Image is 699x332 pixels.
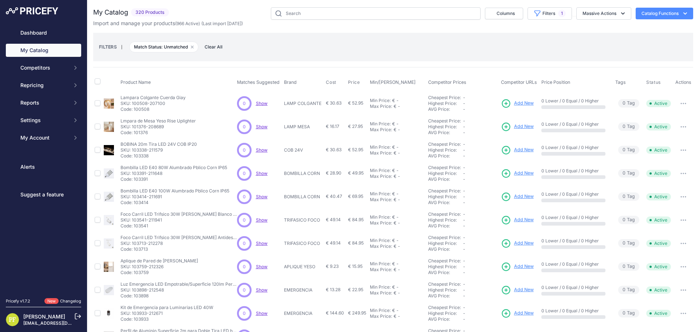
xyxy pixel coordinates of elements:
[284,171,323,176] p: BOMBILLA CORN
[6,96,81,109] button: Reports
[618,192,639,201] span: Tag
[463,223,465,229] span: -
[428,101,463,106] div: Highest Price:
[428,305,461,310] a: Cheapest Price:
[256,287,268,293] a: Show
[256,264,268,269] a: Show
[93,7,128,17] h2: My Catalog
[501,145,534,155] a: Add New
[284,217,323,223] p: TRIFASICO FOCO
[428,211,461,217] a: Cheapest Price:
[93,20,243,27] p: Import and manage your products
[501,262,534,272] a: Add New
[243,147,246,153] span: 0
[121,235,237,241] p: Foco Carril LED Trifsico 30W [PERSON_NAME] Antideslumbramiento Blanco Seleccionable Regulable [PE...
[6,160,81,173] a: Alerts
[121,293,237,299] p: Code: 103898
[121,241,237,246] p: SKU: 103713-212278
[463,270,465,275] span: -
[618,286,639,294] span: Tag
[463,165,465,170] span: -
[326,194,342,199] span: € 40.47
[121,141,197,147] p: BOBINA 20m Tira LED 24V COB IP20
[348,79,360,85] span: Price
[463,118,465,124] span: -
[428,217,463,223] div: Highest Price:
[463,141,465,147] span: -
[348,170,364,176] span: € 49.95
[20,82,68,89] span: Repricing
[636,8,693,19] button: Catalog Functions
[348,240,364,246] span: € 84.95
[121,194,229,200] p: SKU: 103414-211691
[463,171,465,176] span: -
[463,188,465,194] span: -
[428,270,463,276] div: AVG Price:
[121,200,229,206] p: Code: 103414
[121,281,237,287] p: Luz Emergencia LED Empotrable/Superficie 120lm Permanente/No Permanente IP65
[121,165,227,171] p: Bombilla LED E40 80W Alumbrado Pblico Corn IP65
[20,134,68,141] span: My Account
[121,176,227,182] p: Code: 103391
[201,43,226,51] button: Clear All
[370,214,391,220] div: Min Price:
[646,193,671,200] span: Active
[395,238,399,243] div: -
[121,246,237,252] p: Code: 103713
[284,79,297,85] span: Brand
[392,238,395,243] div: €
[256,101,268,106] a: Show
[326,79,336,85] span: Cost
[256,310,268,316] a: Show
[394,127,396,133] div: €
[514,240,534,247] span: Add New
[623,286,625,293] span: 0
[348,100,363,106] span: € 52.95
[121,79,151,85] span: Product Name
[514,147,534,153] span: Add New
[23,313,65,320] a: [PERSON_NAME]
[370,284,391,290] div: Min Price:
[428,235,461,240] a: Cheapest Price:
[514,123,534,130] span: Add New
[395,214,399,220] div: -
[623,147,625,153] span: 0
[463,176,465,182] span: -
[646,123,671,130] span: Active
[623,123,625,130] span: 0
[514,216,534,223] span: Add New
[243,170,246,177] span: 0
[396,220,400,226] div: -
[20,99,68,106] span: Reports
[256,241,268,246] span: Show
[428,246,463,252] div: AVG Price:
[117,45,127,49] small: |
[370,243,392,249] div: Max Price:
[370,79,416,85] span: Min/[PERSON_NAME]
[646,216,671,224] span: Active
[243,100,246,107] span: 0
[121,270,198,276] p: Code: 103759
[395,144,399,150] div: -
[6,114,81,127] button: Settings
[121,217,237,223] p: SKU: 103541-211941
[463,124,465,129] span: -
[121,188,229,194] p: Bombilla LED E40 100W Alumbrado Pblico Corn IP65
[6,188,81,201] a: Suggest a feature
[256,194,268,199] span: Show
[501,215,534,225] a: Add New
[6,7,58,15] img: Pricefy Logo
[20,64,68,71] span: Competitors
[618,99,639,108] span: Tag
[394,103,396,109] div: €
[428,165,461,170] a: Cheapest Price:
[256,171,268,176] span: Show
[284,124,323,130] p: LAMP MESA
[284,101,323,106] p: LAMP COLGANTE
[396,243,400,249] div: -
[370,103,392,109] div: Max Price:
[370,150,392,156] div: Max Price:
[23,320,99,326] a: [EMAIL_ADDRESS][DOMAIN_NAME]
[463,264,465,269] span: -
